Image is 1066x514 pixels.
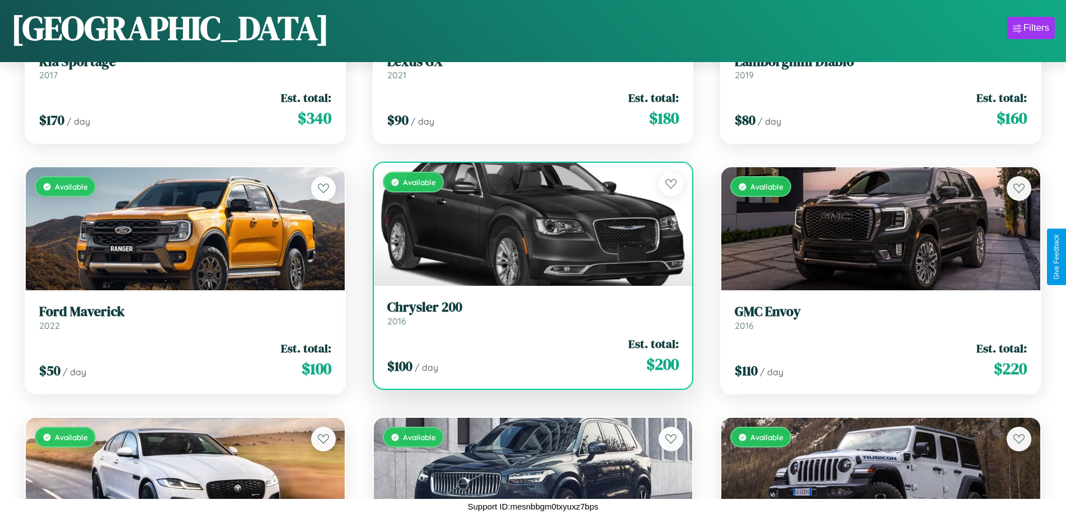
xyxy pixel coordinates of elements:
span: $ 50 [39,361,60,380]
span: 2022 [39,320,60,331]
span: 2019 [735,69,754,81]
a: Ford Maverick2022 [39,304,331,331]
span: $ 110 [735,361,758,380]
span: Available [55,432,88,442]
span: $ 90 [387,111,408,129]
h3: Ford Maverick [39,304,331,320]
span: $ 160 [997,107,1027,129]
span: $ 80 [735,111,755,129]
span: / day [760,366,783,378]
span: / day [758,116,781,127]
span: $ 340 [298,107,331,129]
span: $ 100 [302,357,331,380]
span: Est. total: [628,336,679,352]
span: Est. total: [976,340,1027,356]
p: Support ID: mesnbbgm0txyuxz7bps [468,499,598,514]
span: Available [750,182,783,191]
span: 2021 [387,69,406,81]
span: Available [403,432,436,442]
span: Est. total: [281,340,331,356]
span: Available [403,177,436,187]
div: Give Feedback [1053,234,1060,280]
span: $ 220 [994,357,1027,380]
a: Lamborghini Diablo2019 [735,54,1027,81]
span: Est. total: [976,89,1027,106]
span: / day [415,362,438,373]
a: Lexus GX2021 [387,54,679,81]
a: Kia Sportage2017 [39,54,331,81]
span: 2017 [39,69,58,81]
span: Available [55,182,88,191]
span: / day [63,366,86,378]
button: Filters [1007,17,1055,39]
span: 2016 [735,320,754,331]
h3: Chrysler 200 [387,299,679,315]
span: Est. total: [628,89,679,106]
span: / day [411,116,434,127]
span: $ 180 [649,107,679,129]
span: 2016 [387,315,406,327]
span: $ 170 [39,111,64,129]
a: GMC Envoy2016 [735,304,1027,331]
span: / day [67,116,90,127]
span: $ 200 [646,353,679,375]
span: Available [750,432,783,442]
h1: [GEOGRAPHIC_DATA] [11,5,329,51]
div: Filters [1023,22,1049,34]
h3: GMC Envoy [735,304,1027,320]
span: Est. total: [281,89,331,106]
a: Chrysler 2002016 [387,299,679,327]
span: $ 100 [387,357,412,375]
